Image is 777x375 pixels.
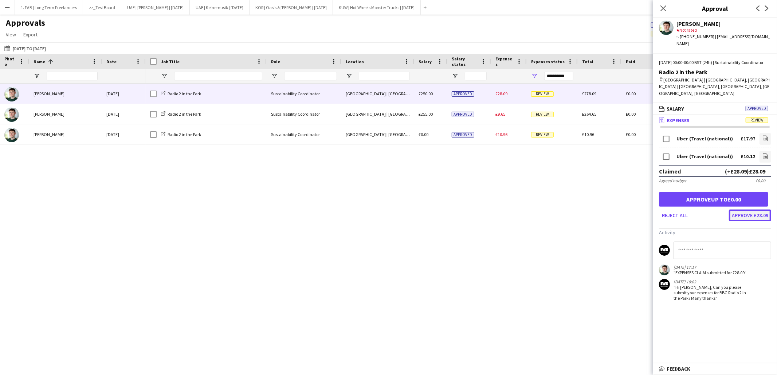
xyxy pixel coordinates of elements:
div: Radio 2 in the Park [659,69,771,75]
div: ExpensesReview [653,126,777,310]
span: Expenses [667,117,690,124]
div: Not rated [676,27,771,33]
div: [GEOGRAPHIC_DATA] | [GEOGRAPHIC_DATA], [GEOGRAPHIC_DATA] [341,84,414,104]
mat-expansion-panel-header: Feedback [653,363,777,374]
button: zz_Test Board [83,0,121,15]
span: Salary status [452,56,478,67]
span: Total [582,59,593,64]
span: Location [346,59,364,64]
input: Role Filter Input [284,72,337,80]
div: [DATE] [102,84,146,104]
div: (+£28.09) £28.09 [725,168,765,175]
span: Review [746,117,768,123]
button: Open Filter Menu [346,73,352,79]
a: Export [20,30,40,39]
span: £0.00 [626,91,636,96]
span: View [6,31,16,38]
span: £28.09 [495,91,507,96]
span: Expenses status [531,59,565,64]
span: Name [34,59,45,64]
mat-expansion-panel-header: ExpensesReview [653,115,777,126]
span: Photo [4,56,16,67]
app-user-avatar: Cameron Hughes [659,264,670,275]
span: 3 [651,30,682,36]
span: Radio 2 in the Park [168,132,201,137]
button: Open Filter Menu [161,73,168,79]
span: Date [106,59,117,64]
img: Cameron Hughes [4,107,19,122]
a: View [3,30,19,39]
div: Uber (Travel (national)) [676,154,733,159]
button: UAE | [PERSON_NAME] | [DATE] [121,0,190,15]
span: Paid [626,59,635,64]
span: £9.65 [495,111,505,117]
button: KOR | Oasis & [PERSON_NAME] | [DATE] [250,0,333,15]
span: Salary [419,59,432,64]
span: Salary [667,105,684,112]
button: Open Filter Menu [271,73,278,79]
span: Approved [452,112,474,117]
span: £255.00 [419,111,433,117]
img: Cameron Hughes [4,128,19,142]
div: Sustainability Coordinator [267,104,341,124]
div: Sustainability Coordinator [267,124,341,144]
div: [PERSON_NAME] [29,124,102,144]
div: [DATE] 17:17 [674,264,746,270]
div: £10.12 [741,154,755,159]
span: Expenses [495,56,514,67]
div: [GEOGRAPHIC_DATA] | [GEOGRAPHIC_DATA], [GEOGRAPHIC_DATA] [341,104,414,124]
span: £10.96 [495,132,507,137]
span: Review [531,91,554,97]
div: Claimed [659,168,681,175]
div: t. [PHONE_NUMBER] | [EMAIL_ADDRESS][DOMAIN_NAME] [676,33,771,47]
app-user-avatar: FAB Finance [659,279,670,290]
button: UAE | Keinemusik | [DATE] [190,0,250,15]
div: "EXPENSES CLAIM submitted for £28.09" [674,270,746,275]
button: [DATE] to [DATE] [3,44,47,53]
span: £0.00 [626,132,636,137]
span: Approved [452,91,474,97]
div: "Hi [PERSON_NAME], Can you please submit your expenses for BBC Radio 2 in the Park? Many thanks" [674,284,749,301]
a: Radio 2 in the Park [161,91,201,96]
div: £0.00 [756,178,765,183]
button: Open Filter Menu [531,73,538,79]
span: Feedback [667,366,690,372]
input: Salary status Filter Input [465,72,487,80]
div: [GEOGRAPHIC_DATA] | [GEOGRAPHIC_DATA], [GEOGRAPHIC_DATA] [341,124,414,144]
a: Radio 2 in the Park [161,132,201,137]
span: Approved [452,132,474,137]
button: Approve £28.09 [729,210,771,221]
span: Export [23,31,38,38]
div: Agreed budget [659,178,686,183]
button: 1. FAB | Long Term Freelancers [15,0,83,15]
span: £0.00 [419,132,428,137]
h3: Approval [653,4,777,13]
span: £0.00 [626,111,636,117]
mat-expansion-panel-header: SalaryApproved [653,103,777,114]
a: Radio 2 in the Park [161,111,201,117]
div: [DATE] 00:00-00:00 BST (24h) | Sustainability Coordinator [659,59,771,66]
div: [GEOGRAPHIC_DATA] | [GEOGRAPHIC_DATA], [GEOGRAPHIC_DATA] | [GEOGRAPHIC_DATA], [GEOGRAPHIC_DATA], ... [659,77,771,97]
div: [DATE] [102,104,146,124]
span: Role [271,59,280,64]
div: [DATE] 10:02 [674,279,749,284]
button: Open Filter Menu [452,73,458,79]
h3: Activity [659,229,771,236]
div: [PERSON_NAME] [676,20,771,27]
span: Radio 2 in the Park [168,91,201,96]
div: Uber (Travel (national)) [676,136,733,141]
div: [PERSON_NAME] [29,84,102,104]
span: Review [531,112,554,117]
span: Review [531,132,554,137]
span: Radio 2 in the Park [168,111,201,117]
input: Job Title Filter Input [174,72,262,80]
span: £278.09 [582,91,596,96]
button: Reject all [659,210,691,221]
button: Open Filter Menu [34,73,40,79]
span: £10.96 [582,132,594,137]
input: Name Filter Input [47,72,98,80]
span: Approved [746,106,768,111]
img: Cameron Hughes [4,87,19,101]
button: KUW | Hot Wheels Monster Trucks | [DATE] [333,0,421,15]
span: 564 of 1611 [651,21,705,28]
